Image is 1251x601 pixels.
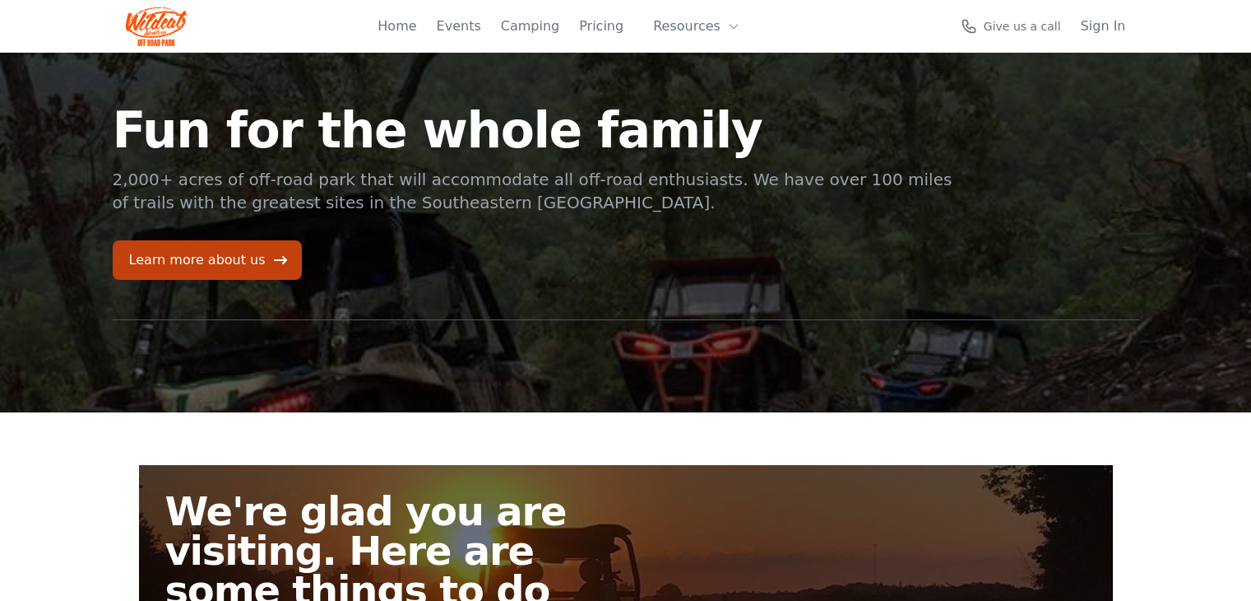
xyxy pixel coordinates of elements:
[961,18,1061,35] a: Give us a call
[984,18,1061,35] span: Give us a call
[643,10,750,43] button: Resources
[113,105,955,155] h1: Fun for the whole family
[113,240,302,280] a: Learn more about us
[378,16,416,36] a: Home
[1081,16,1126,36] a: Sign In
[113,168,955,214] p: 2,000+ acres of off-road park that will accommodate all off-road enthusiasts. We have over 100 mi...
[501,16,559,36] a: Camping
[437,16,481,36] a: Events
[579,16,623,36] a: Pricing
[126,7,188,46] img: Wildcat Logo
